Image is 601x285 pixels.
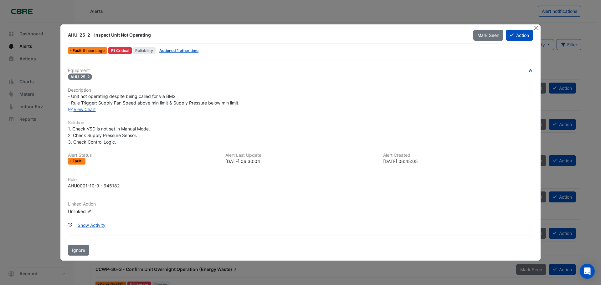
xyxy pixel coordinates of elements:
h6: Alert Last Update [225,153,375,158]
div: AHU-25-2 - Inspect Unit Not Operating [68,32,466,38]
h6: Linked Action [68,201,533,207]
button: Action [506,30,533,41]
div: P1 Critical [108,47,132,54]
div: Unlinked [68,208,143,214]
button: Ignore [68,245,89,256]
h6: Rule [68,177,533,182]
a: Actioned 1 other time [159,48,198,53]
div: AHU0001-10-9 - 945182 [68,182,120,189]
button: Close [533,24,539,31]
span: Reliability [133,47,156,54]
h6: Description [68,88,533,93]
a: View Chart [68,107,96,112]
span: Wed 27-Aug-2025 06:30 AEST [83,48,105,53]
span: - Unit not operating despite being called for via BMS - Rule Trigger: Supply Fan Speed above min ... [68,94,239,105]
div: [DATE] 06:30:04 [225,158,375,165]
h6: Alert Created [383,153,533,158]
div: Open Intercom Messenger [580,264,595,279]
h6: Alert Status [68,153,218,158]
span: Fault [73,159,83,163]
span: Fault [73,49,83,53]
h6: Equipment [68,68,533,73]
span: Mark Seen [477,33,499,38]
fa-icon: Edit Linked Action [87,209,92,214]
span: Ignore [72,247,85,253]
h6: Solution [68,120,533,125]
button: Mark Seen [473,30,503,41]
span: AHU-25-2 [68,74,92,80]
button: Show Activity [74,220,110,231]
div: [DATE] 06:45:05 [383,158,533,165]
span: 1. Check VSD is not set in Manual Mode. 2. Check Supply Pressure Sensor. 3. Check Control Logic. [68,126,150,145]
